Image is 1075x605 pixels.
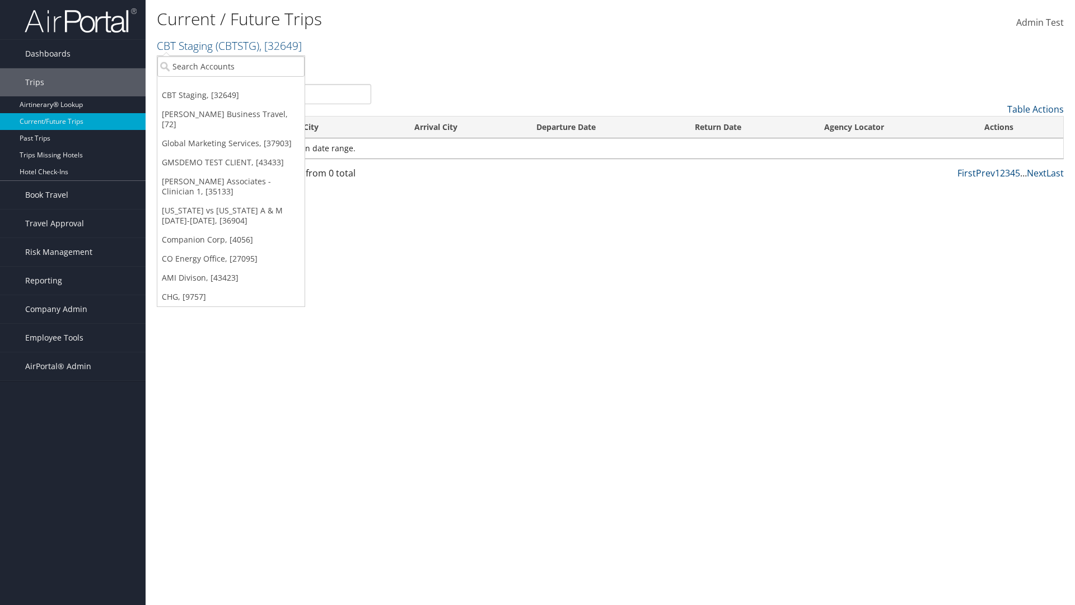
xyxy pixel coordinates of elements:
span: , [ 32649 ] [259,38,302,53]
span: Company Admin [25,295,87,323]
span: Admin Test [1016,16,1064,29]
span: Employee Tools [25,324,83,352]
input: Search Accounts [157,56,305,77]
th: Return Date: activate to sort column ascending [685,117,814,138]
span: Book Travel [25,181,68,209]
span: AirPortal® Admin [25,352,91,380]
span: ( CBTSTG ) [216,38,259,53]
a: Prev [976,167,995,179]
span: Trips [25,68,44,96]
a: 1 [995,167,1000,179]
td: No Airtineraries found within the given date range. [157,138,1063,159]
a: Next [1027,167,1046,179]
a: Companion Corp, [4056] [157,230,305,249]
p: Filter: [157,59,761,73]
th: Arrival City: activate to sort column ascending [404,117,526,138]
a: Global Marketing Services, [37903] [157,134,305,153]
a: CBT Staging [157,38,302,53]
a: CBT Staging, [32649] [157,86,305,105]
h1: Current / Future Trips [157,7,761,31]
img: airportal-logo.png [25,7,137,34]
a: First [957,167,976,179]
th: Departure Date: activate to sort column descending [526,117,685,138]
a: [US_STATE] vs [US_STATE] A & M [DATE]-[DATE], [36904] [157,201,305,230]
a: CHG, [9757] [157,287,305,306]
span: Travel Approval [25,210,84,238]
a: 3 [1005,167,1010,179]
a: GMSDEMO TEST CLIENT, [43433] [157,153,305,172]
span: … [1020,167,1027,179]
th: Departure City: activate to sort column ascending [252,117,405,138]
a: Last [1046,167,1064,179]
a: 5 [1015,167,1020,179]
th: Agency Locator: activate to sort column ascending [814,117,974,138]
a: [PERSON_NAME] Associates - Clinician 1, [35133] [157,172,305,201]
span: Dashboards [25,40,71,68]
a: 2 [1000,167,1005,179]
a: Admin Test [1016,6,1064,40]
span: Risk Management [25,238,92,266]
th: Actions [974,117,1063,138]
a: [PERSON_NAME] Business Travel, [72] [157,105,305,134]
a: Table Actions [1007,103,1064,115]
span: Reporting [25,267,62,295]
a: CO Energy Office, [27095] [157,249,305,268]
a: 4 [1010,167,1015,179]
a: AMI Divison, [43423] [157,268,305,287]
